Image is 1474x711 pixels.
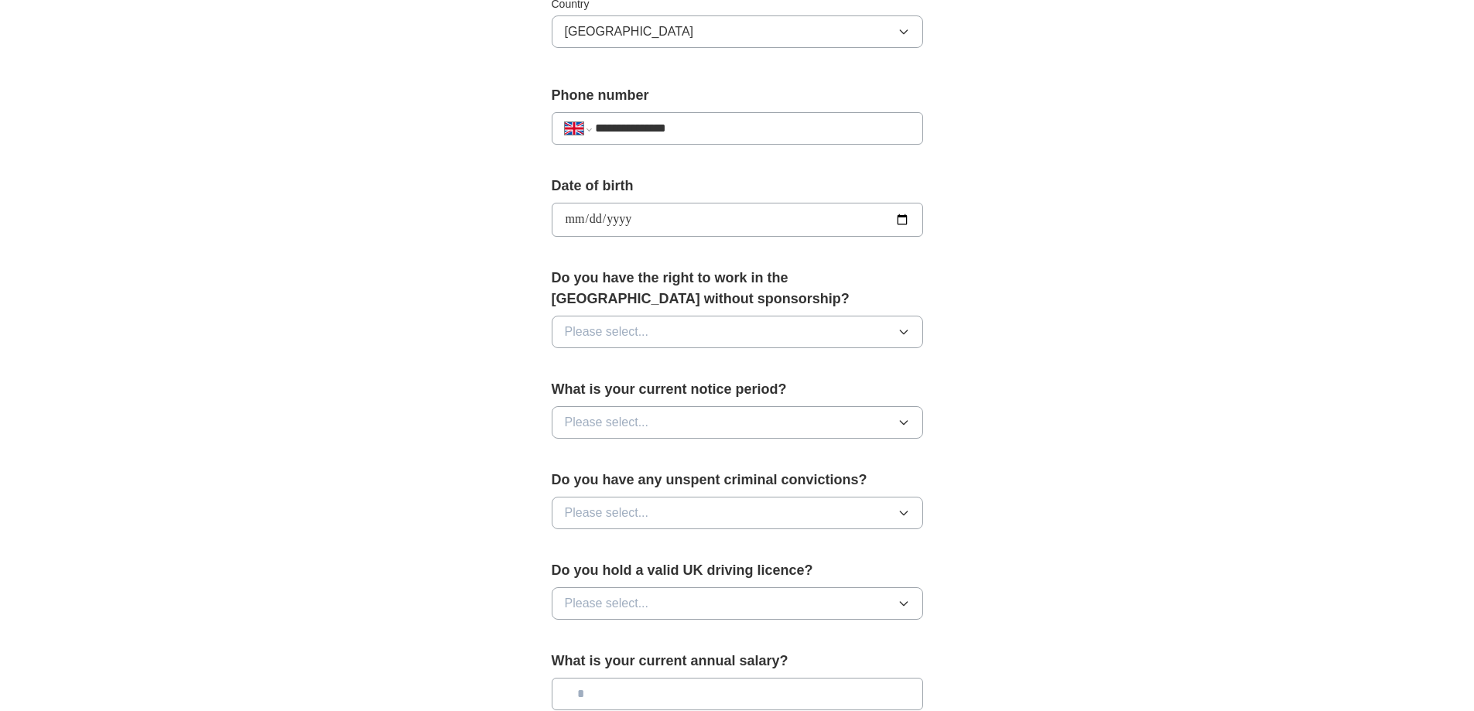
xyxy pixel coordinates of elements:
[552,268,923,309] label: Do you have the right to work in the [GEOGRAPHIC_DATA] without sponsorship?
[552,316,923,348] button: Please select...
[565,413,649,432] span: Please select...
[552,470,923,491] label: Do you have any unspent criminal convictions?
[552,85,923,106] label: Phone number
[565,22,694,41] span: [GEOGRAPHIC_DATA]
[552,379,923,400] label: What is your current notice period?
[565,594,649,613] span: Please select...
[565,504,649,522] span: Please select...
[552,176,923,197] label: Date of birth
[552,587,923,620] button: Please select...
[552,497,923,529] button: Please select...
[552,406,923,439] button: Please select...
[565,323,649,341] span: Please select...
[552,15,923,48] button: [GEOGRAPHIC_DATA]
[552,651,923,672] label: What is your current annual salary?
[552,560,923,581] label: Do you hold a valid UK driving licence?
